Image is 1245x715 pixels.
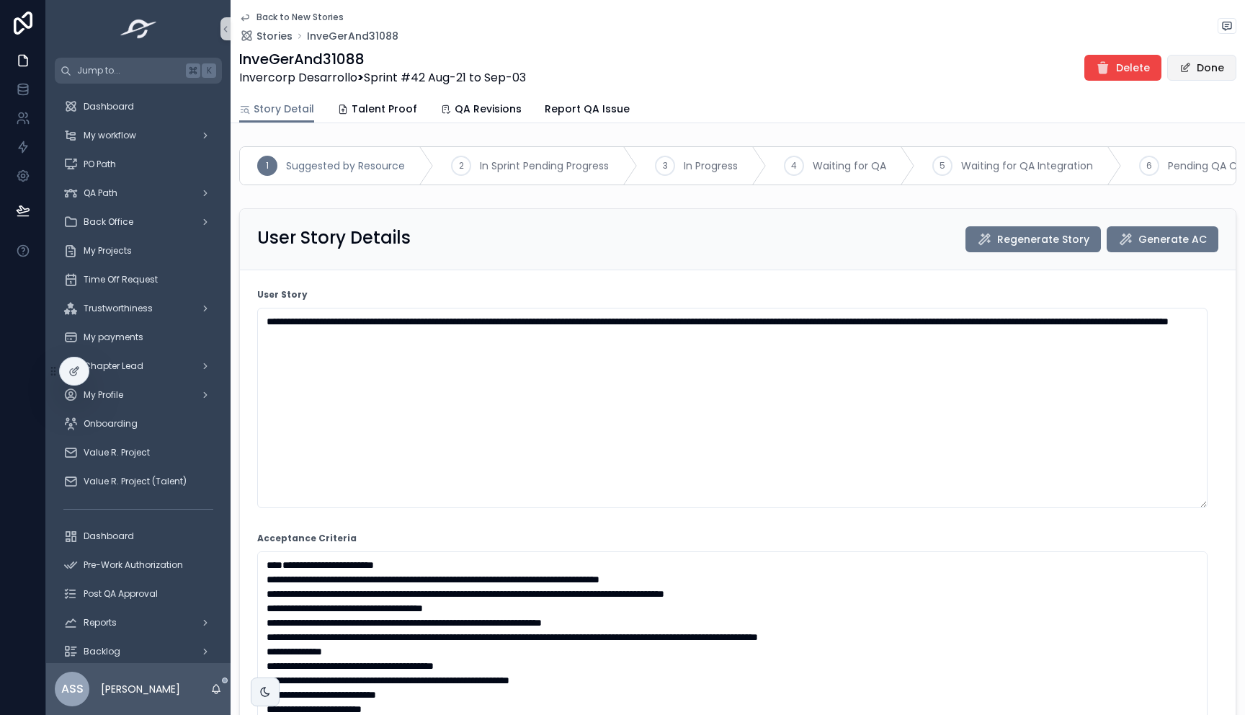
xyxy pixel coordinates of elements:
a: Dashboard [55,94,222,120]
span: 3 [663,160,668,172]
span: Trustworthiness [84,303,153,314]
a: Back to New Stories [239,12,344,23]
a: Trustworthiness [55,296,222,321]
span: 1 [266,160,269,172]
a: My Profile [55,382,222,408]
div: scrollable content [46,84,231,663]
span: Back Office [84,216,133,228]
a: QA Path [55,180,222,206]
a: Story Detail [239,96,314,123]
a: Report QA Issue [545,96,630,125]
span: Value R. Project [84,447,150,458]
span: Post QA Approval [84,588,158,600]
span: My workflow [84,130,136,141]
a: Talent Proof [337,96,417,125]
span: My Profile [84,389,123,401]
a: Back Office [55,209,222,235]
span: In Progress [684,159,738,173]
button: Regenerate Story [965,226,1101,252]
span: Back to New Stories [256,12,344,23]
span: Invercorp Desarrollo Sprint #42 Aug-21 to Sep-03 [239,69,526,86]
a: My Projects [55,238,222,264]
span: My payments [84,332,143,343]
span: Suggested by Resource [286,159,405,173]
span: Backlog [84,646,120,657]
span: Value R. Project (Talent) [84,476,187,487]
span: 2 [459,160,464,172]
span: My Projects [84,245,132,257]
a: My payments [55,324,222,350]
button: Jump to...K [55,58,222,84]
span: 6 [1146,160,1152,172]
span: In Sprint Pending Progress [480,159,609,173]
span: Chapter Lead [84,360,143,372]
span: QA Revisions [455,102,522,116]
span: Delete [1116,61,1150,75]
a: Reports [55,610,222,636]
a: Time Off Request [55,267,222,293]
strong: User Story [257,289,308,301]
button: Delete [1084,55,1161,81]
a: Pre-Work Authorization [55,552,222,578]
a: Backlog [55,639,222,665]
h2: User Story Details [257,226,411,249]
a: Value R. Project (Talent) [55,468,222,494]
span: PO Path [84,159,116,170]
span: Waiting for QA [813,159,886,173]
span: Dashboard [84,101,134,112]
span: Reports [84,617,117,629]
span: 5 [940,160,945,172]
span: Story Detail [254,102,314,116]
button: Done [1167,55,1236,81]
strong: Acceptance Criteria [257,533,357,544]
span: Jump to... [77,65,180,76]
span: Talent Proof [352,102,417,116]
span: Regenerate Story [997,232,1089,247]
span: 4 [791,160,797,172]
span: QA Path [84,187,117,199]
span: Onboarding [84,418,138,430]
span: Waiting for QA Integration [961,159,1093,173]
a: Onboarding [55,411,222,437]
span: Stories [256,29,293,43]
h1: InveGerAnd31088 [239,49,526,69]
span: Generate AC [1138,232,1207,247]
p: [PERSON_NAME] [101,682,180,696]
a: QA Revisions [440,96,522,125]
span: Pre-Work Authorization [84,559,183,571]
span: Time Off Request [84,274,158,285]
a: Chapter Lead [55,353,222,379]
strong: > [357,69,364,86]
a: Post QA Approval [55,581,222,607]
button: Generate AC [1107,226,1218,252]
span: K [203,65,215,76]
a: Stories [239,29,293,43]
span: Dashboard [84,530,134,542]
a: My workflow [55,123,222,148]
a: Dashboard [55,523,222,549]
a: Value R. Project [55,440,222,466]
span: Report QA Issue [545,102,630,116]
img: App logo [116,17,161,40]
a: InveGerAnd31088 [307,29,398,43]
span: ASS [61,680,84,698]
a: PO Path [55,151,222,177]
